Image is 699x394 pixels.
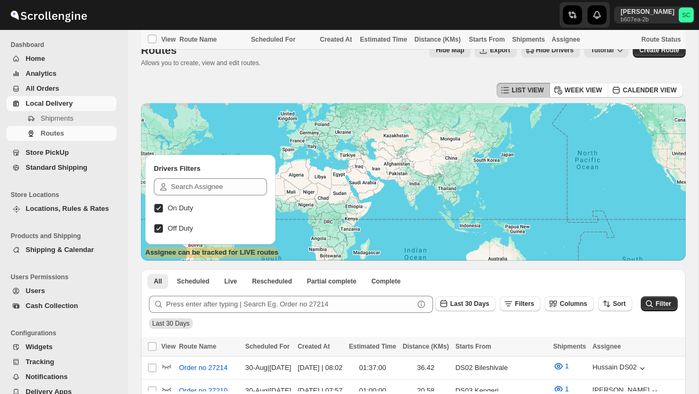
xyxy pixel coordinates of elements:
span: Order no 27214 [179,363,227,373]
button: Home [6,51,116,66]
div: [DATE] | 08:02 [297,363,342,373]
span: Complete [371,277,400,286]
span: Routes [141,44,177,56]
span: Starts From [469,36,505,43]
button: Users [6,283,116,298]
button: WEEK VIEW [549,83,608,98]
span: View [161,36,176,43]
text: SC [682,12,690,18]
button: Map action label [429,43,470,58]
span: Store Locations [11,191,121,199]
button: User menu [614,6,695,23]
span: 30-Aug | [DATE] [245,364,291,372]
span: Filters [515,300,534,308]
span: Partial complete [307,277,357,286]
span: Assignee [592,343,621,350]
span: WEEK VIEW [564,86,602,94]
span: Widgets [26,343,52,351]
span: Off Duty [168,224,193,232]
span: Users [26,287,45,295]
button: CALENDER VIEW [608,83,683,98]
button: Last 30 Days [435,296,496,311]
span: Export [490,46,510,54]
span: Shipping & Calendar [26,246,94,254]
span: Distance (KMs) [403,343,449,350]
span: Users Permissions [11,273,121,281]
span: Sanjay chetri [679,7,694,22]
button: Columns [545,296,593,311]
button: Filter [641,296,678,311]
span: Scheduled For [251,36,295,43]
span: Store PickUp [26,148,69,156]
span: On Duty [168,204,193,212]
span: Home [26,54,45,62]
label: Assignee can be tracked for LIVE routes [145,247,278,258]
div: DS02 Bileshivale [455,363,547,373]
span: Last 30 Days [450,300,489,308]
span: Assignee [552,36,580,43]
span: Standard Shipping [26,163,88,171]
button: Shipments [6,111,116,126]
span: Created At [297,343,329,350]
span: Shipments [512,36,545,43]
span: Distance (KMs) [414,36,461,43]
span: Estimated Time [349,343,396,350]
button: Tutorial [584,43,629,58]
span: Hide Map [436,46,464,54]
span: Rescheduled [252,277,292,286]
button: Hussain DS02 [592,363,647,374]
input: Press enter after typing | Search Eg. Order no 27214 [166,296,414,313]
button: Sort [598,296,632,311]
img: ScrollEngine [9,2,89,28]
button: Export [475,43,516,58]
button: LIST VIEW [497,83,550,98]
span: LIST VIEW [512,86,544,94]
span: Route Status [641,36,681,43]
span: Route Name [179,343,216,350]
span: CALENDER VIEW [623,86,677,94]
span: Last 30 Days [152,320,190,327]
button: Create Route [633,43,686,58]
button: Shipping & Calendar [6,242,116,257]
span: Tutorial [591,46,614,54]
span: Route Name [179,36,217,43]
span: Local Delivery [26,99,73,107]
span: Locations, Rules & Rates [26,204,109,212]
span: Routes [41,129,64,137]
p: b607ea-2b [621,16,674,22]
span: 1 [565,385,569,393]
span: Notifications [26,373,68,381]
span: Created At [320,36,352,43]
button: Locations, Rules & Rates [6,201,116,216]
button: All Orders [6,81,116,96]
button: 1 [547,358,575,375]
span: Filter [656,300,671,308]
button: Filters [500,296,540,311]
button: Cash Collection [6,298,116,313]
button: Notifications [6,369,116,384]
span: Starts From [455,343,491,350]
span: Analytics [26,69,57,77]
input: Search Assignee [171,178,267,195]
span: Live [224,277,237,286]
span: Create Route [639,46,679,54]
span: Estimated Time [360,36,407,43]
span: 1 [565,362,569,370]
h2: Drivers Filters [154,163,267,174]
button: All routes [147,274,168,289]
button: Widgets [6,340,116,354]
span: Products and Shipping [11,232,121,240]
div: 36.42 [403,363,449,373]
span: Tracking [26,358,54,366]
span: Cash Collection [26,302,78,310]
button: Hide Drivers [521,43,580,58]
span: Shipments [553,343,586,350]
span: Hide Drivers [536,46,574,54]
button: Order no 27214 [172,359,234,376]
span: Scheduled For [245,343,289,350]
span: Sort [613,300,626,308]
span: Shipments [41,114,73,122]
button: Tracking [6,354,116,369]
span: View [161,343,176,350]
